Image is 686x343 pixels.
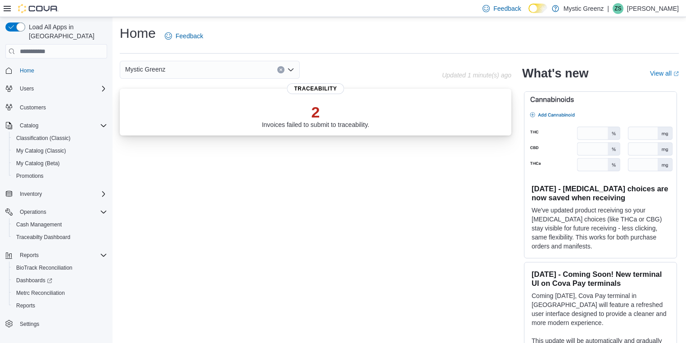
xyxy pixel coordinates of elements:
[13,300,39,311] a: Reports
[614,3,621,14] span: ZS
[16,83,37,94] button: Users
[532,206,669,251] p: We've updated product receiving so your [MEDICAL_DATA] choices (like THCa or CBG) stay visible fo...
[607,3,609,14] p: |
[532,291,669,327] p: Coming [DATE], Cova Pay terminal in [GEOGRAPHIC_DATA] will feature a refreshed user interface des...
[9,170,111,182] button: Promotions
[16,318,107,329] span: Settings
[13,300,107,311] span: Reports
[16,250,42,261] button: Reports
[20,104,46,111] span: Customers
[2,206,111,218] button: Operations
[16,234,70,241] span: Traceabilty Dashboard
[13,275,56,286] a: Dashboards
[528,4,547,13] input: Dark Mode
[13,232,107,243] span: Traceabilty Dashboard
[16,289,65,297] span: Metrc Reconciliation
[13,275,107,286] span: Dashboards
[16,102,50,113] a: Customers
[493,4,521,13] span: Feedback
[9,157,111,170] button: My Catalog (Beta)
[20,208,46,216] span: Operations
[161,27,207,45] a: Feedback
[287,66,294,73] button: Open list of options
[16,207,50,217] button: Operations
[125,64,165,75] span: Mystic Greenz
[9,132,111,144] button: Classification (Classic)
[13,219,107,230] span: Cash Management
[9,231,111,244] button: Traceabilty Dashboard
[16,135,71,142] span: Classification (Classic)
[176,32,203,41] span: Feedback
[13,158,107,169] span: My Catalog (Beta)
[20,85,34,92] span: Users
[16,101,107,113] span: Customers
[9,218,111,231] button: Cash Management
[16,302,35,309] span: Reports
[13,171,47,181] a: Promotions
[16,221,62,228] span: Cash Management
[442,72,511,79] p: Updated 1 minute(s) ago
[20,252,39,259] span: Reports
[13,133,107,144] span: Classification (Classic)
[532,184,669,202] h3: [DATE] - [MEDICAL_DATA] choices are now saved when receiving
[2,188,111,200] button: Inventory
[16,277,52,284] span: Dashboards
[2,119,111,132] button: Catalog
[13,145,70,156] a: My Catalog (Classic)
[16,264,72,271] span: BioTrack Reconciliation
[287,83,344,94] span: Traceability
[564,3,604,14] p: Mystic Greenz
[9,299,111,312] button: Reports
[613,3,623,14] div: Zoey Shull
[16,319,43,329] a: Settings
[522,66,588,81] h2: What's new
[16,160,60,167] span: My Catalog (Beta)
[13,288,68,298] a: Metrc Reconciliation
[16,65,107,76] span: Home
[20,320,39,328] span: Settings
[627,3,679,14] p: [PERSON_NAME]
[2,64,111,77] button: Home
[9,262,111,274] button: BioTrack Reconciliation
[9,274,111,287] a: Dashboards
[673,71,679,77] svg: External link
[2,249,111,262] button: Reports
[9,144,111,157] button: My Catalog (Classic)
[16,250,107,261] span: Reports
[13,145,107,156] span: My Catalog (Classic)
[13,158,63,169] a: My Catalog (Beta)
[13,288,107,298] span: Metrc Reconciliation
[13,133,74,144] a: Classification (Classic)
[20,122,38,129] span: Catalog
[18,4,59,13] img: Cova
[20,67,34,74] span: Home
[20,190,42,198] span: Inventory
[16,172,44,180] span: Promotions
[16,65,38,76] a: Home
[13,262,107,273] span: BioTrack Reconciliation
[2,317,111,330] button: Settings
[120,24,156,42] h1: Home
[532,270,669,288] h3: [DATE] - Coming Soon! New terminal UI on Cova Pay terminals
[9,287,111,299] button: Metrc Reconciliation
[650,70,679,77] a: View allExternal link
[277,66,284,73] button: Clear input
[13,232,74,243] a: Traceabilty Dashboard
[16,189,107,199] span: Inventory
[25,23,107,41] span: Load All Apps in [GEOGRAPHIC_DATA]
[2,82,111,95] button: Users
[13,171,107,181] span: Promotions
[16,207,107,217] span: Operations
[13,262,76,273] a: BioTrack Reconciliation
[16,120,42,131] button: Catalog
[16,147,66,154] span: My Catalog (Classic)
[13,219,65,230] a: Cash Management
[16,83,107,94] span: Users
[16,120,107,131] span: Catalog
[16,189,45,199] button: Inventory
[2,100,111,113] button: Customers
[262,103,370,128] div: Invoices failed to submit to traceability.
[262,103,370,121] p: 2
